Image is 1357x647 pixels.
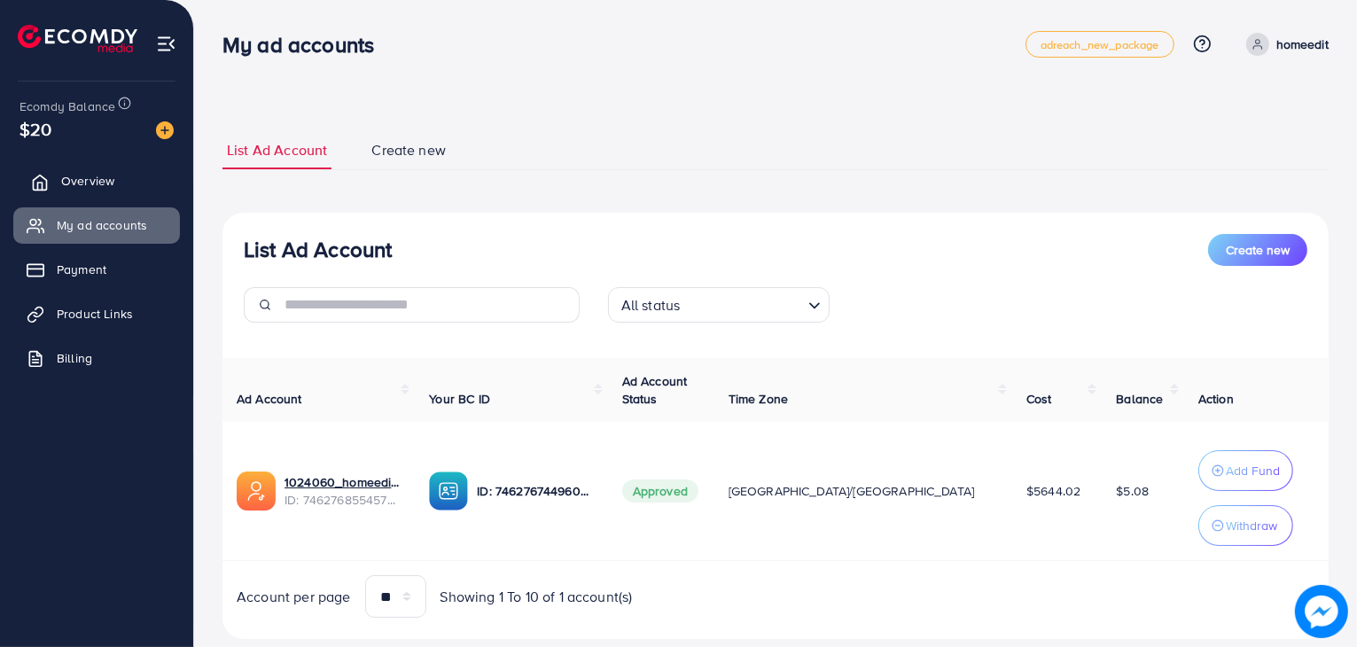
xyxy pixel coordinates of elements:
[285,473,401,491] a: 1024060_homeedit7_1737561213516
[729,482,975,500] span: [GEOGRAPHIC_DATA]/[GEOGRAPHIC_DATA]
[1239,33,1329,56] a: homeedit
[608,287,830,323] div: Search for option
[156,121,174,139] img: image
[1026,482,1080,500] span: $5644.02
[1026,390,1052,408] span: Cost
[1116,390,1163,408] span: Balance
[13,340,180,376] a: Billing
[13,207,180,243] a: My ad accounts
[441,587,633,607] span: Showing 1 To 10 of 1 account(s)
[1026,31,1174,58] a: adreach_new_package
[13,296,180,331] a: Product Links
[1198,390,1234,408] span: Action
[237,472,276,511] img: ic-ads-acc.e4c84228.svg
[61,172,114,190] span: Overview
[285,473,401,510] div: <span class='underline'>1024060_homeedit7_1737561213516</span></br>7462768554572742672
[244,237,392,262] h3: List Ad Account
[1276,34,1329,55] p: homeedit
[19,116,51,142] span: $20
[1041,39,1159,51] span: adreach_new_package
[57,305,133,323] span: Product Links
[19,97,115,115] span: Ecomdy Balance
[1198,505,1293,546] button: Withdraw
[237,390,302,408] span: Ad Account
[622,372,688,408] span: Ad Account Status
[285,491,401,509] span: ID: 7462768554572742672
[156,34,176,54] img: menu
[237,587,351,607] span: Account per page
[18,25,137,52] img: logo
[429,472,468,511] img: ic-ba-acc.ded83a64.svg
[1226,460,1280,481] p: Add Fund
[1226,515,1277,536] p: Withdraw
[429,390,490,408] span: Your BC ID
[1208,234,1307,266] button: Create new
[477,480,593,502] p: ID: 7462767449604177937
[222,32,388,58] h3: My ad accounts
[57,261,106,278] span: Payment
[1116,482,1149,500] span: $5.08
[1198,450,1293,491] button: Add Fund
[57,216,147,234] span: My ad accounts
[729,390,788,408] span: Time Zone
[227,140,327,160] span: List Ad Account
[13,252,180,287] a: Payment
[685,289,800,318] input: Search for option
[57,349,92,367] span: Billing
[13,163,180,199] a: Overview
[371,140,446,160] span: Create new
[1226,241,1290,259] span: Create new
[1295,585,1348,638] img: image
[618,292,684,318] span: All status
[622,479,698,503] span: Approved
